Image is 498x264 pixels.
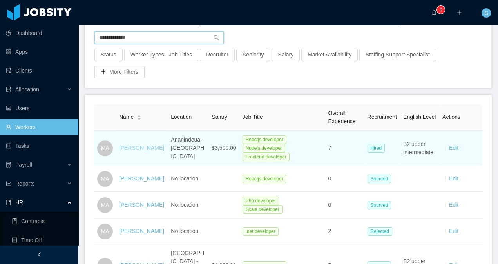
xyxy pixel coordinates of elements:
span: .net developer [243,227,279,236]
td: B2 upper intermediate [400,131,439,166]
i: icon: plus [456,10,462,15]
span: Location [171,114,192,120]
a: icon: appstoreApps [6,44,72,60]
i: icon: caret-up [137,114,141,117]
button: icon: plusMore Filters [94,66,145,78]
a: icon: profileTime Off [12,232,72,248]
button: Staffing Support Specialist [359,49,436,61]
a: Edit [449,202,458,208]
i: icon: line-chart [6,181,11,186]
span: Name [119,113,134,121]
a: icon: bookContracts [12,213,72,229]
td: Ananindeua - [GEOGRAPHIC_DATA] [168,131,208,166]
a: Edit [449,145,458,151]
i: icon: book [6,200,11,205]
a: [PERSON_NAME] [119,228,164,234]
span: Hired [368,144,385,153]
a: icon: userWorkers [6,119,72,135]
i: icon: bell [431,10,437,15]
a: Edit [449,228,458,234]
i: icon: file-protect [6,162,11,168]
span: Payroll [15,162,32,168]
a: [PERSON_NAME] [119,175,164,182]
span: Php developer [243,197,279,205]
span: English Level [403,114,436,120]
span: MA [101,224,109,239]
div: Sort [137,114,141,119]
button: Market Availability [301,49,358,61]
a: icon: auditClients [6,63,72,78]
td: 2 [325,219,364,244]
button: Status [94,49,123,61]
button: Recruiter [200,49,235,61]
span: Salary [212,114,227,120]
span: MA [101,171,109,187]
span: Reactjs developer [243,175,286,183]
span: Sourced [368,175,391,183]
span: $3,500.00 [212,145,236,151]
span: Job Title [243,114,263,120]
td: 0 [325,166,364,192]
span: S [484,8,488,18]
a: [PERSON_NAME] [119,202,164,208]
span: HR [15,199,23,206]
span: Overall Experience [328,110,356,124]
button: Worker Types - Job Titles [124,49,198,61]
span: Sourced [368,201,391,209]
span: Scala developer [243,205,283,214]
a: Edit [449,175,458,182]
span: MA [101,197,109,213]
td: No location [168,219,208,244]
a: icon: robotUsers [6,100,72,116]
button: Salary [272,49,300,61]
span: Rejected [368,227,392,236]
span: Allocation [15,86,39,93]
td: 0 [325,192,364,219]
button: Seniority [236,49,270,61]
span: MA [101,140,109,156]
td: No location [168,166,208,192]
a: icon: pie-chartDashboard [6,25,72,41]
td: No location [168,192,208,219]
span: Recruitment [368,114,397,120]
i: icon: search [214,35,219,40]
td: 7 [325,131,364,166]
span: Frontend developer [243,153,290,161]
span: Reports [15,180,34,187]
sup: 0 [437,6,445,14]
span: Reactjs developer [243,135,286,144]
a: [PERSON_NAME] [119,145,164,151]
i: icon: solution [6,87,11,92]
span: Nodejs developer [243,144,285,153]
a: icon: profileTasks [6,138,72,154]
span: Actions [442,114,460,120]
i: icon: caret-down [137,117,141,119]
